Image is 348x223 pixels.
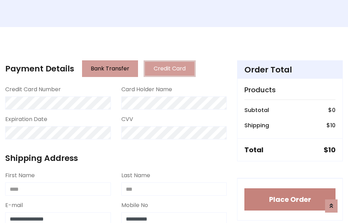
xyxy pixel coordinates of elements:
[82,60,138,77] button: Bank Transfer
[328,145,335,155] span: 10
[5,64,74,74] h4: Payment Details
[5,201,23,209] label: E-mail
[144,60,196,77] button: Credit Card
[121,201,148,209] label: Mobile No
[244,188,335,211] button: Place Order
[244,86,335,94] h5: Products
[121,171,150,180] label: Last Name
[5,115,47,123] label: Expiration Date
[5,153,227,163] h4: Shipping Address
[244,107,269,113] h6: Subtotal
[326,122,335,129] h6: $
[5,85,61,94] label: Credit Card Number
[121,85,172,94] label: Card Holder Name
[244,122,269,129] h6: Shipping
[330,121,335,129] span: 10
[244,146,264,154] h5: Total
[332,106,335,114] span: 0
[328,107,335,113] h6: $
[5,171,35,180] label: First Name
[324,146,335,154] h5: $
[244,65,335,75] h4: Order Total
[121,115,133,123] label: CVV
